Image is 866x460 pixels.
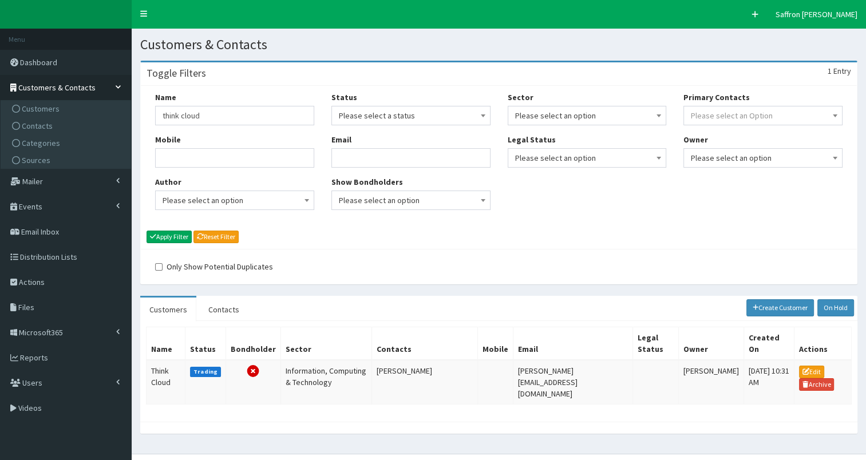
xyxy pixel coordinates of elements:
span: Distribution Lists [20,252,77,262]
button: Apply Filter [147,231,192,243]
label: Sector [508,92,533,103]
span: Please select an option [155,191,314,210]
a: Reset Filter [193,231,239,243]
input: Only Show Potential Duplicates [155,263,163,271]
span: Microsoft365 [19,327,63,338]
span: Contacts [22,121,53,131]
span: Please select an option [691,150,835,166]
span: Please select an option [331,191,491,210]
span: Please select a status [339,108,483,124]
td: Information, Computing & Technology [280,360,371,405]
th: Legal Status [632,327,678,360]
span: Mailer [22,176,43,187]
h1: Customers & Contacts [140,37,857,52]
th: Sector [280,327,371,360]
a: Edit [799,366,824,378]
td: [PERSON_NAME] [678,360,744,405]
a: On Hold [817,299,854,316]
a: Create Customer [746,299,814,316]
span: Please select an option [339,192,483,208]
span: Entry [833,66,851,76]
td: Think Cloud [147,360,185,405]
label: Trading [190,367,221,377]
th: Email [513,327,633,360]
th: Owner [678,327,744,360]
span: Please select an option [515,108,659,124]
label: Only Show Potential Duplicates [155,261,273,272]
th: Created On [744,327,794,360]
a: Archive [799,378,835,391]
span: Please select a status [331,106,491,125]
td: [DATE] 10:31 AM [744,360,794,405]
a: Customers [140,298,196,322]
label: Mobile [155,134,181,145]
h3: Toggle Filters [147,68,206,78]
th: Bondholder [226,327,280,360]
span: Events [19,201,42,212]
th: Name [147,327,185,360]
span: Customers [22,104,60,114]
a: Sources [3,152,131,169]
a: Contacts [3,117,131,134]
td: [PERSON_NAME][EMAIL_ADDRESS][DOMAIN_NAME] [513,360,633,405]
th: Contacts [372,327,478,360]
span: Please select an option [508,148,667,168]
span: 1 [828,66,832,76]
span: Please select an option [515,150,659,166]
span: Customers & Contacts [18,82,96,93]
a: Categories [3,134,131,152]
label: Author [155,176,181,188]
span: Dashboard [20,57,57,68]
span: Users [22,378,42,388]
label: Show Bondholders [331,176,403,188]
a: Contacts [199,298,248,322]
span: Please select an option [683,148,843,168]
span: Please select an option [163,192,307,208]
a: Customers [3,100,131,117]
label: Legal Status [508,134,556,145]
label: Owner [683,134,708,145]
span: Actions [19,277,45,287]
span: Please select an option [508,106,667,125]
td: [PERSON_NAME] [372,360,478,405]
label: Email [331,134,351,145]
span: Please select an Option [691,110,773,121]
span: Saffron [PERSON_NAME] [776,9,857,19]
label: Name [155,92,176,103]
span: Files [18,302,34,312]
th: Status [185,327,226,360]
label: Status [331,92,357,103]
span: Sources [22,155,50,165]
th: Actions [794,327,851,360]
span: Videos [18,403,42,413]
span: Reports [20,352,48,363]
label: Primary Contacts [683,92,750,103]
th: Mobile [478,327,513,360]
span: Categories [22,138,60,148]
span: Email Inbox [21,227,59,237]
